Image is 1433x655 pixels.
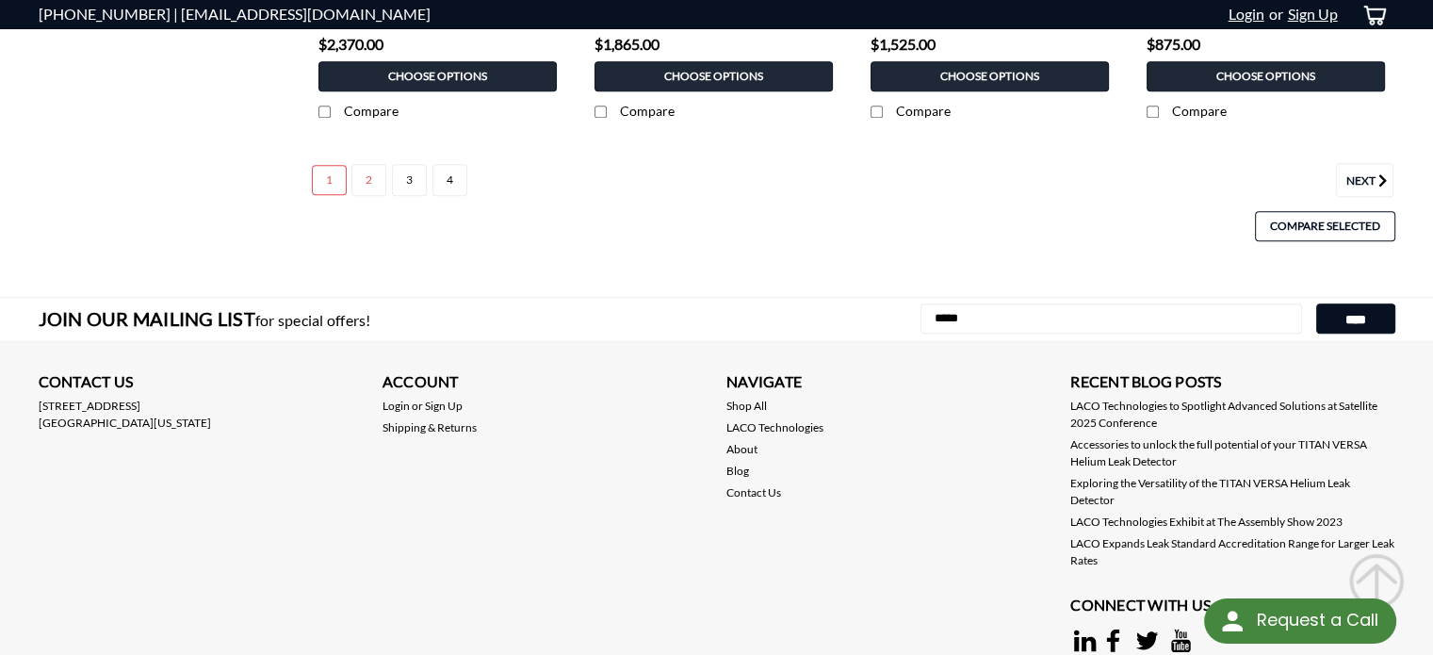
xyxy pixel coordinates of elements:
svg: submit [1348,553,1405,610]
span: Compare [620,103,675,119]
a: Login [383,398,410,415]
div: Request a Call [1256,598,1377,642]
a: LACO Technologies to Spotlight Advanced Solutions at Satellite 2025 Conference [1070,398,1394,432]
input: Compare [318,106,331,118]
a: Sign Up [425,398,463,415]
a: Choose Options [871,61,1109,91]
input: Compare [1147,106,1159,118]
span: $1,865.00 [594,35,660,53]
h3: Recent Blog Posts [1070,370,1394,398]
span: $1,525.00 [871,35,936,53]
h3: Contact Us [39,370,363,398]
span: or [1264,5,1283,23]
h3: Navigate [726,370,1050,398]
a: LACO Expands Leak Standard Accreditation Range for Larger Leak Rates [1070,535,1394,569]
a: Compare Selected [1255,211,1395,241]
a: Page 1 of 4 [312,165,347,195]
a: Exploring the Versatility of the TITAN VERSA Helium Leak Detector [1070,475,1394,509]
span: Compare [1172,103,1227,119]
a: Contact Us [726,484,781,501]
input: Compare [594,106,607,118]
a: About [726,441,757,458]
a: Page 2 of 4 [351,164,386,196]
span: for special offers! [255,311,371,329]
a: LACO Technologies Exhibit at The Assembly Show 2023 [1070,514,1343,531]
a: Next [1336,163,1393,197]
input: Compare [871,106,883,118]
a: Choose Options [594,61,833,91]
span: Choose Options [940,70,1039,83]
div: Scroll Back to Top [1348,553,1405,610]
img: round button [1217,606,1247,636]
span: $2,370.00 [318,35,383,53]
h3: Connect with Us [1070,594,1394,621]
a: Page 4 of 4 [432,164,467,196]
span: Choose Options [664,70,763,83]
a: Shop All [726,398,767,415]
h3: Account [383,370,707,398]
a: Choose Options [318,61,557,91]
a: Shipping & Returns [383,419,477,436]
span: $875.00 [1147,35,1200,53]
span: Choose Options [388,70,487,83]
span: or [400,398,434,415]
div: Request a Call [1204,598,1396,644]
a: Page 3 of 4 [392,164,427,196]
span: Compare [896,103,951,119]
a: cart-preview-dropdown [1347,1,1395,28]
span: Compare [344,103,399,119]
span: Choose Options [1216,70,1315,83]
a: LACO Technologies [726,419,823,436]
address: [STREET_ADDRESS] [GEOGRAPHIC_DATA][US_STATE] [39,398,363,432]
a: Accessories to unlock the full potential of your TITAN VERSA Helium Leak Detector [1070,436,1394,470]
h3: Join Our Mailing List [39,298,381,341]
a: Choose Options [1147,61,1385,91]
a: Blog [726,463,749,480]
